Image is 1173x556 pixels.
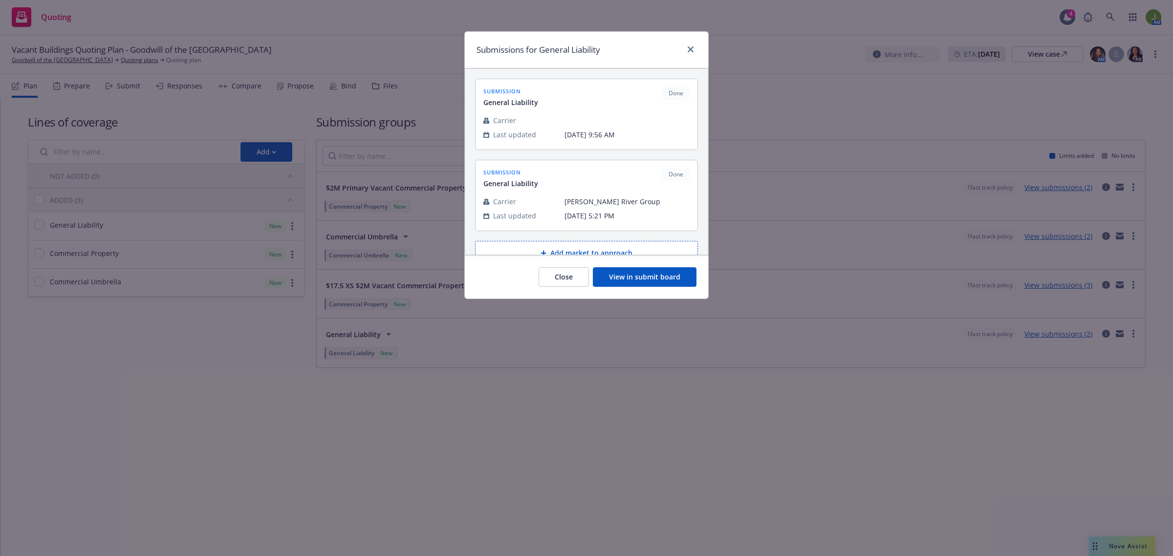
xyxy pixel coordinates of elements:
[493,115,516,126] span: Carrier
[666,170,686,179] span: Done
[666,89,686,98] span: Done
[685,43,696,55] a: close
[539,267,589,287] button: Close
[493,196,516,207] span: Carrier
[565,211,690,221] span: [DATE] 5:21 PM
[565,196,690,207] span: [PERSON_NAME] River Group
[483,168,538,176] span: submission
[593,267,696,287] button: View in submit board
[493,211,536,221] span: Last updated
[483,97,538,107] span: General Liability
[565,129,690,140] span: [DATE] 9:56 AM
[483,178,538,189] span: General Liability
[477,43,600,56] h1: Submissions for General Liability
[493,129,536,140] span: Last updated
[475,241,698,265] button: Add market to approach
[483,87,538,95] span: submission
